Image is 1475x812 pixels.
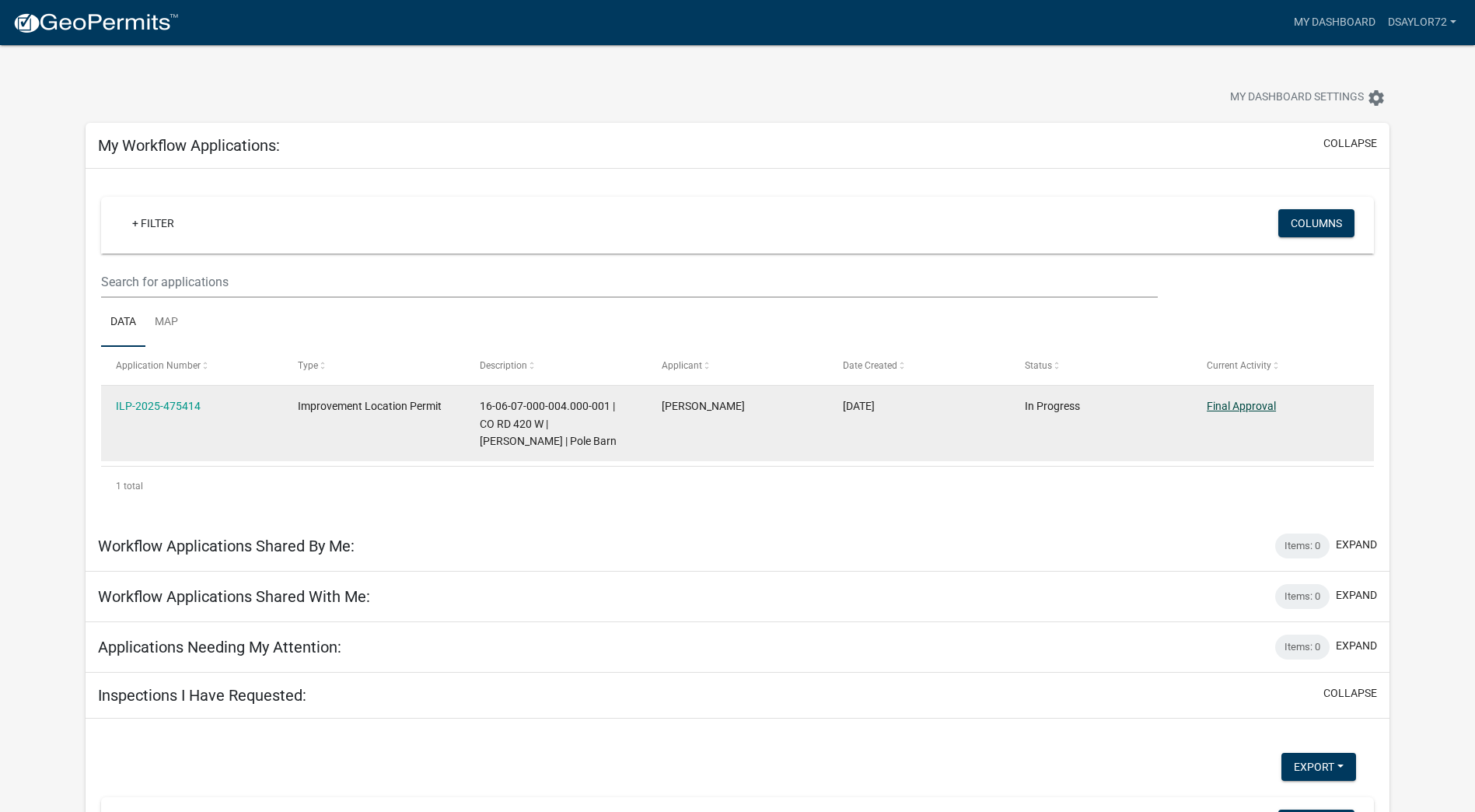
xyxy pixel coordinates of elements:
[1323,685,1377,702] button: collapse
[1275,584,1330,609] div: Items: 0
[116,360,201,371] span: Application Number
[1025,400,1080,412] span: In Progress
[843,360,897,371] span: Date Created
[1278,209,1354,237] button: Columns
[1218,82,1398,113] button: My Dashboard Settingssettings
[298,360,318,371] span: Type
[101,266,1158,298] input: Search for applications
[1207,360,1271,371] span: Current Activity
[101,467,1374,506] div: 1 total
[1230,89,1364,107] span: My Dashboard Settings
[1025,360,1052,371] span: Status
[828,347,1010,384] datatable-header-cell: Date Created
[98,638,341,656] h5: Applications Needing My Attention:
[1382,8,1463,37] a: Dsaylor72
[662,360,702,371] span: Applicant
[465,347,647,384] datatable-header-cell: Description
[1336,537,1377,553] button: expand
[101,347,283,384] datatable-header-cell: Application Number
[1336,638,1377,654] button: expand
[1192,347,1374,384] datatable-header-cell: Current Activity
[86,169,1389,521] div: collapse
[98,587,370,606] h5: Workflow Applications Shared With Me:
[298,400,442,412] span: Improvement Location Permit
[283,347,465,384] datatable-header-cell: Type
[1336,587,1377,604] button: expand
[480,360,527,371] span: Description
[1010,347,1192,384] datatable-header-cell: Status
[1275,534,1330,558] div: Items: 0
[145,298,187,348] a: Map
[1275,635,1330,660] div: Items: 0
[120,209,187,237] a: + Filter
[480,400,617,448] span: 16-06-07-000-004.000-001 | CO RD 420 W | Darrell Saylor | Pole Barn
[1323,135,1377,152] button: collapse
[1207,400,1276,412] a: Final Approval
[1288,8,1382,37] a: My Dashboard
[1281,753,1356,781] button: Export
[1367,89,1386,107] i: settings
[662,400,745,412] span: Darrell Saylor
[101,298,145,348] a: Data
[98,686,306,705] h5: Inspections I Have Requested:
[843,400,875,412] span: 09/08/2025
[98,537,355,555] h5: Workflow Applications Shared By Me:
[98,136,280,155] h5: My Workflow Applications:
[116,400,201,412] a: ILP-2025-475414
[646,347,828,384] datatable-header-cell: Applicant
